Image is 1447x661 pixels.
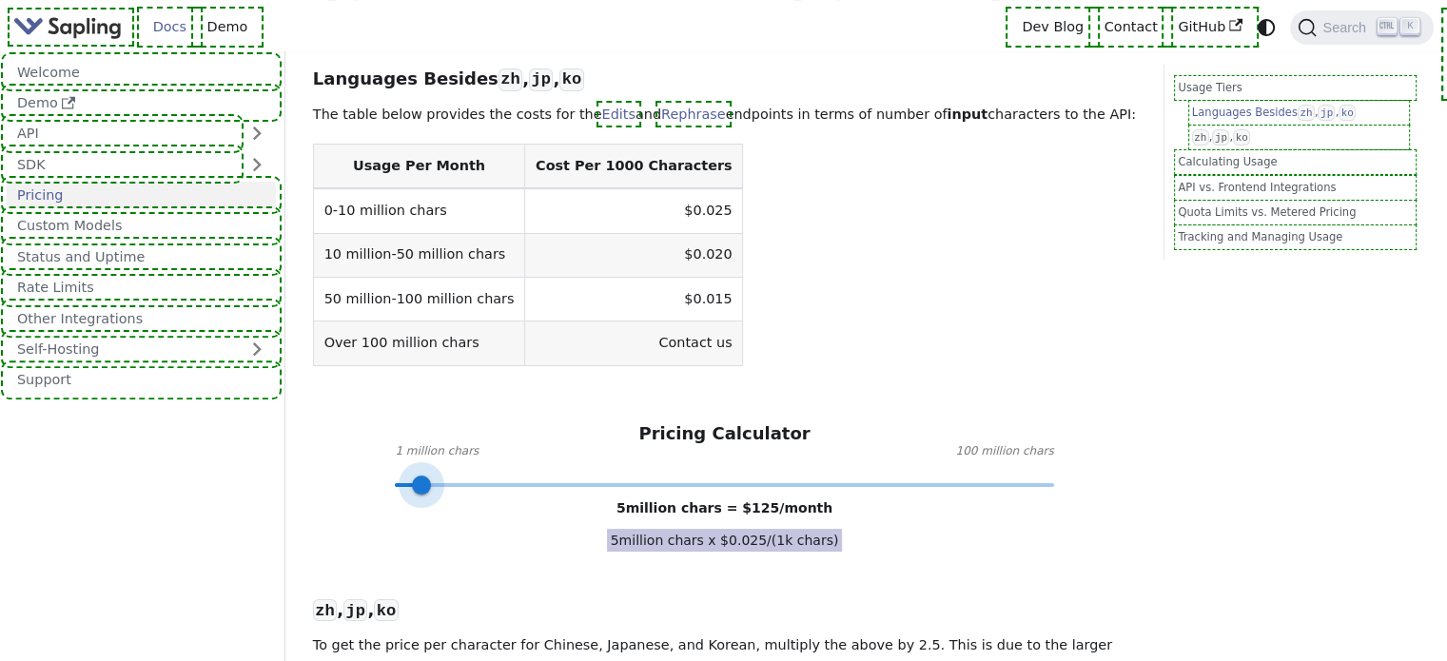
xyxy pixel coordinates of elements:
a: Custom Models [7,212,276,240]
a: GitHub [1167,12,1252,42]
code: jp [529,68,553,91]
code: zh [1192,129,1209,146]
td: Over 100 million chars [313,321,524,365]
th: Usage Per Month [313,144,524,188]
span: 5 million chars x $ 0.025 /(1k chars) [607,529,843,552]
a: SDK [7,150,238,178]
a: Docs [143,12,197,42]
a: Edits [602,107,636,122]
a: Quota Limits vs. Metered Pricing [1178,204,1413,222]
h3: Languages Besides , , [313,68,1136,90]
code: zh [1298,105,1315,121]
td: Contact us [525,321,743,365]
a: Status and Uptime [7,243,276,270]
img: Sapling.ai [13,13,122,41]
a: Support [7,366,276,394]
code: jp [343,599,367,622]
td: 0-10 million chars [313,188,524,233]
a: zh,jp,ko [1192,128,1406,146]
span: 1 million chars [395,442,479,461]
a: Calculating Usage [1178,153,1413,171]
a: Sapling.ai [13,13,128,41]
a: Other Integrations [7,304,276,332]
code: jp [1212,129,1229,146]
td: $0.020 [525,233,743,277]
a: API vs. Frontend Integrations [1178,179,1413,197]
td: 50 million-100 million chars [313,277,524,321]
code: zh [499,68,522,91]
code: jp [1318,105,1335,121]
a: Tracking and Managing Usage [1178,228,1413,246]
a: API [7,120,238,147]
a: Rephrase [661,107,726,122]
code: ko [559,68,583,91]
th: Cost Per 1000 Characters [525,144,743,188]
code: ko [374,599,398,622]
button: Switch between dark and light mode (currently system mode) [1253,13,1281,41]
h3: Pricing Calculator [638,423,810,445]
code: ko [1233,129,1250,146]
span: 5 million chars = $ 125 /month [616,500,832,515]
a: Rate Limits [7,274,276,301]
a: Welcome [7,58,276,86]
span: 100 million chars [955,442,1053,461]
a: Dev Blog [1011,12,1093,42]
h3: , , [313,599,1136,621]
a: Self-Hosting [7,336,276,363]
code: ko [1339,105,1356,121]
td: 10 million-50 million chars [313,233,524,277]
kbd: K [1400,18,1419,35]
button: Expand sidebar category 'API' [238,120,276,147]
code: zh [313,599,337,622]
a: Demo [197,12,258,42]
strong: input [947,107,987,122]
td: $0.015 [525,277,743,321]
button: Expand sidebar category 'SDK' [238,150,276,178]
button: Search (Ctrl+K) [1290,10,1433,45]
a: Usage Tiers [1178,79,1413,97]
a: Pricing [7,182,276,209]
td: $0.025 [525,188,743,233]
a: Demo [7,89,276,117]
a: Contact [1094,12,1168,42]
span: Search [1317,20,1378,35]
p: The table below provides the costs for the and endpoints in terms of number of characters to the ... [313,104,1136,126]
a: Languages Besideszh,jp,ko [1192,104,1406,122]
